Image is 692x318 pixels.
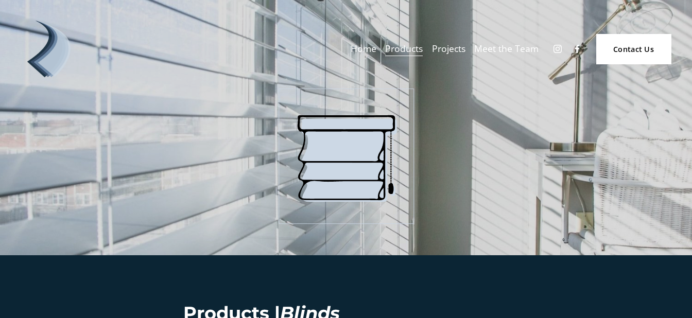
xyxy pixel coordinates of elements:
a: Instagram [552,44,563,54]
a: Home [351,40,376,58]
a: Contact Us [596,34,671,64]
a: Facebook [572,44,582,54]
a: Projects [432,40,465,58]
span: Products [385,41,423,57]
a: folder dropdown [385,40,423,58]
a: Meet the Team [474,40,539,58]
img: Debonair | Curtains, Blinds, Shutters &amp; Awnings [21,21,77,77]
